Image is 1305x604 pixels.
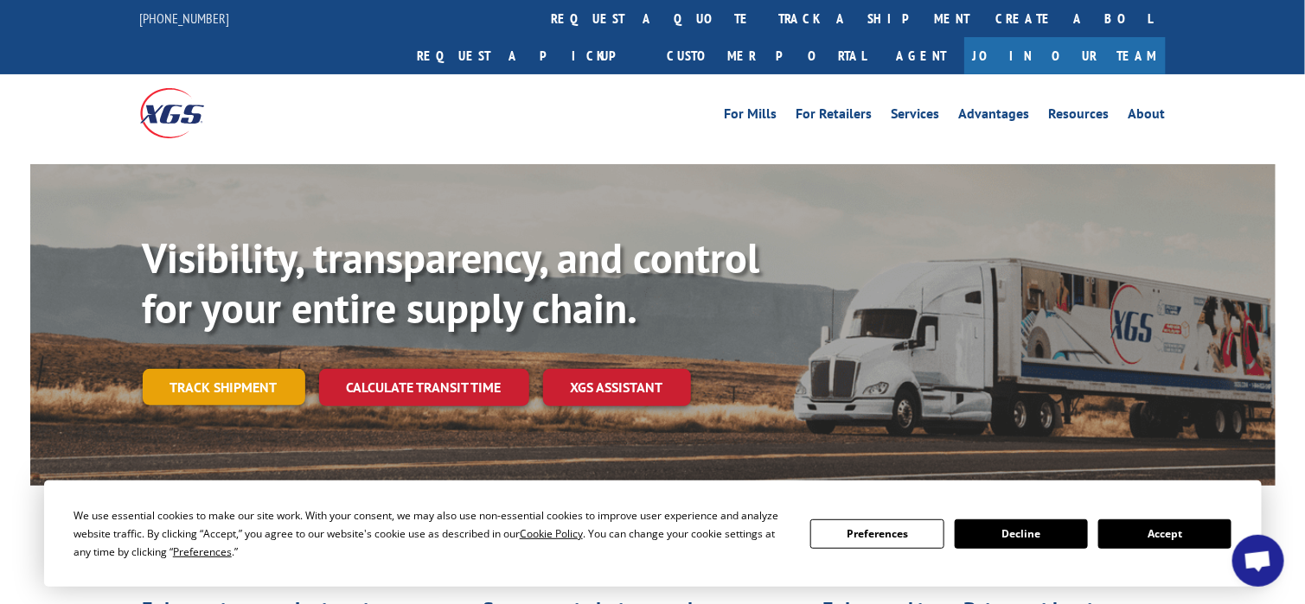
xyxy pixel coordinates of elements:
[319,369,529,406] a: Calculate transit time
[725,107,777,126] a: For Mills
[1129,107,1166,126] a: About
[955,519,1088,549] button: Decline
[880,37,964,74] a: Agent
[796,107,873,126] a: For Retailers
[143,231,760,334] b: Visibility, transparency, and control for your entire supply chain.
[1098,519,1231,549] button: Accept
[892,107,940,126] a: Services
[405,37,655,74] a: Request a pickup
[74,506,790,561] div: We use essential cookies to make our site work. With your consent, we may also use non-essential ...
[964,37,1166,74] a: Join Our Team
[520,526,583,541] span: Cookie Policy
[1049,107,1110,126] a: Resources
[143,369,305,405] a: Track shipment
[810,519,944,549] button: Preferences
[1232,535,1284,587] div: Open chat
[655,37,880,74] a: Customer Portal
[44,480,1262,587] div: Cookie Consent Prompt
[959,107,1030,126] a: Advantages
[173,544,232,559] span: Preferences
[140,10,230,27] a: [PHONE_NUMBER]
[543,369,691,406] a: XGS ASSISTANT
